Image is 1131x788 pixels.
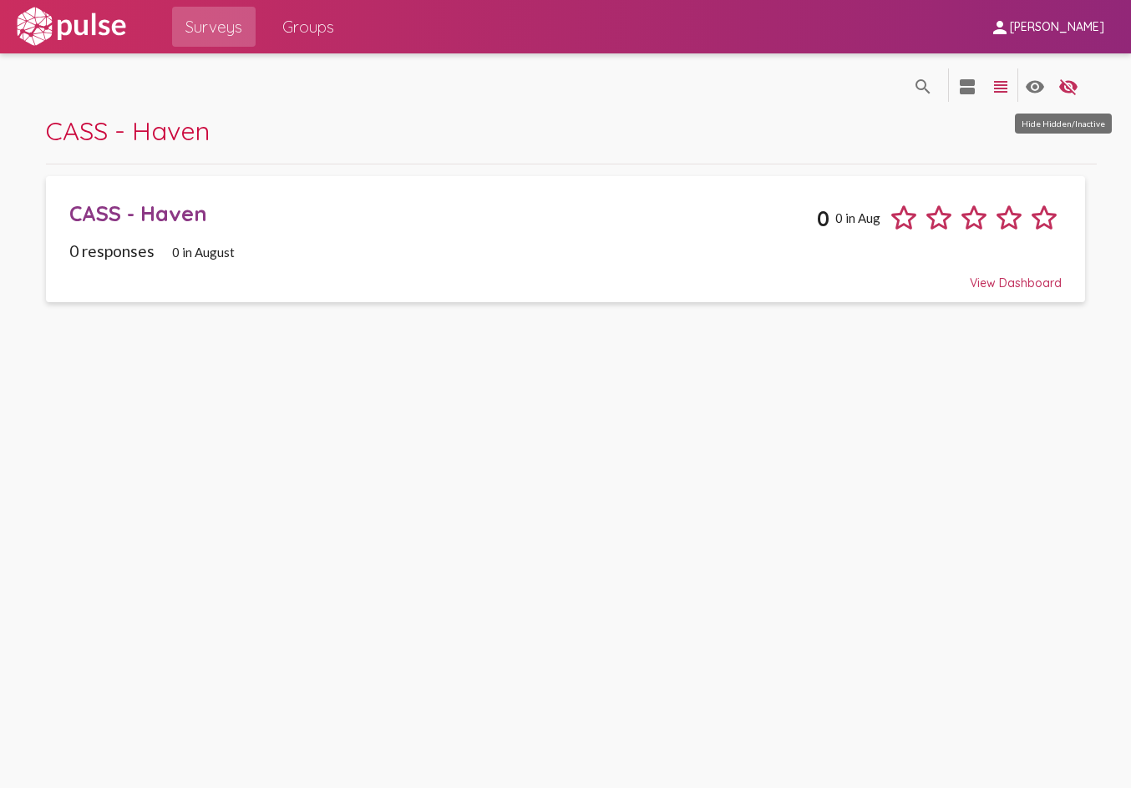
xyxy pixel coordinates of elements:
[185,12,242,42] span: Surveys
[46,176,1085,302] a: CASS - Haven00 in Aug0 responses0 in AugustView Dashboard
[1052,68,1085,102] button: language
[46,114,210,147] span: CASS - Haven
[69,241,155,260] span: 0 responses
[282,12,334,42] span: Groups
[69,260,1062,290] div: View Dashboard
[957,77,977,97] mat-icon: language
[817,205,829,231] span: 0
[269,7,347,47] a: Groups
[1010,20,1104,35] span: [PERSON_NAME]
[13,6,129,48] img: white-logo.svg
[1058,77,1078,97] mat-icon: language
[1018,68,1052,102] button: language
[1025,77,1045,97] mat-icon: language
[69,200,817,226] div: CASS - Haven
[835,210,880,225] span: 0 in Aug
[951,68,984,102] button: language
[172,245,235,260] span: 0 in August
[913,77,933,97] mat-icon: language
[976,11,1118,42] button: [PERSON_NAME]
[172,7,256,47] a: Surveys
[990,18,1010,38] mat-icon: person
[984,68,1017,102] button: language
[906,68,940,102] button: language
[991,77,1011,97] mat-icon: language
